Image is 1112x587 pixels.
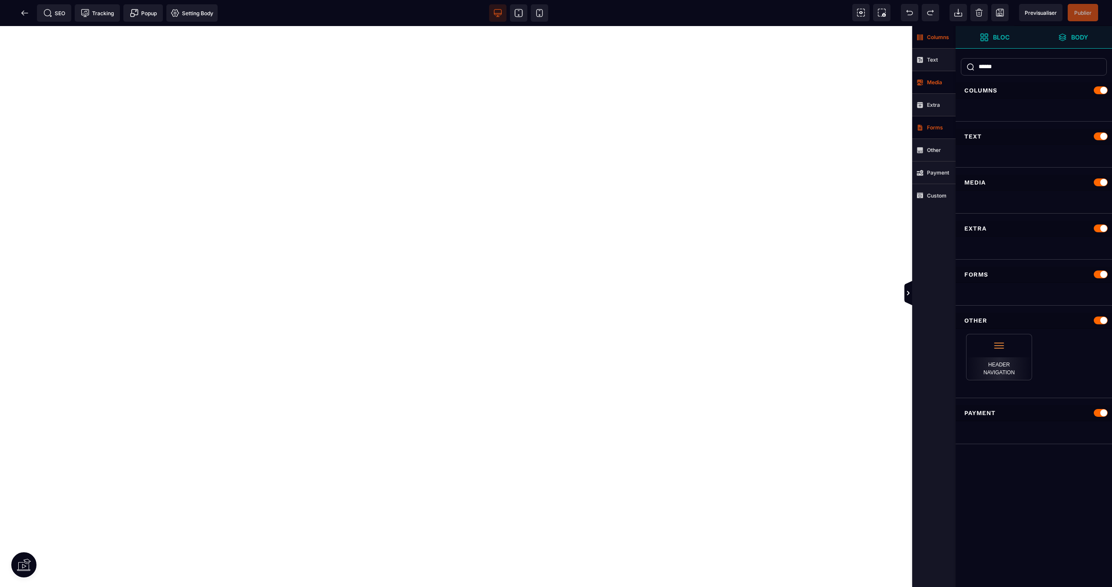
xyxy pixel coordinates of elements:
[956,82,1112,99] div: Columns
[873,4,890,21] span: Screenshot
[1071,34,1088,40] strong: Body
[956,26,1034,49] span: Open Blocks
[1034,26,1112,49] span: Open Layer Manager
[171,9,213,17] span: Setting Body
[927,147,941,153] strong: Other
[1074,10,1092,16] span: Publier
[956,313,1112,329] div: Other
[130,9,157,17] span: Popup
[927,56,938,63] strong: Text
[927,102,940,108] strong: Extra
[993,34,1009,40] strong: Bloc
[956,267,1112,283] div: Forms
[1025,10,1057,16] span: Previsualiser
[956,175,1112,191] div: Media
[927,79,942,86] strong: Media
[956,221,1112,237] div: Extra
[852,4,870,21] span: View components
[956,129,1112,145] div: Text
[927,34,949,40] strong: Columns
[966,334,1032,380] div: Header navigation
[81,9,114,17] span: Tracking
[927,124,943,131] strong: Forms
[1019,4,1062,21] span: Preview
[927,169,949,176] strong: Payment
[927,192,947,199] strong: Custom
[43,9,65,17] span: SEO
[956,405,1112,421] div: Payment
